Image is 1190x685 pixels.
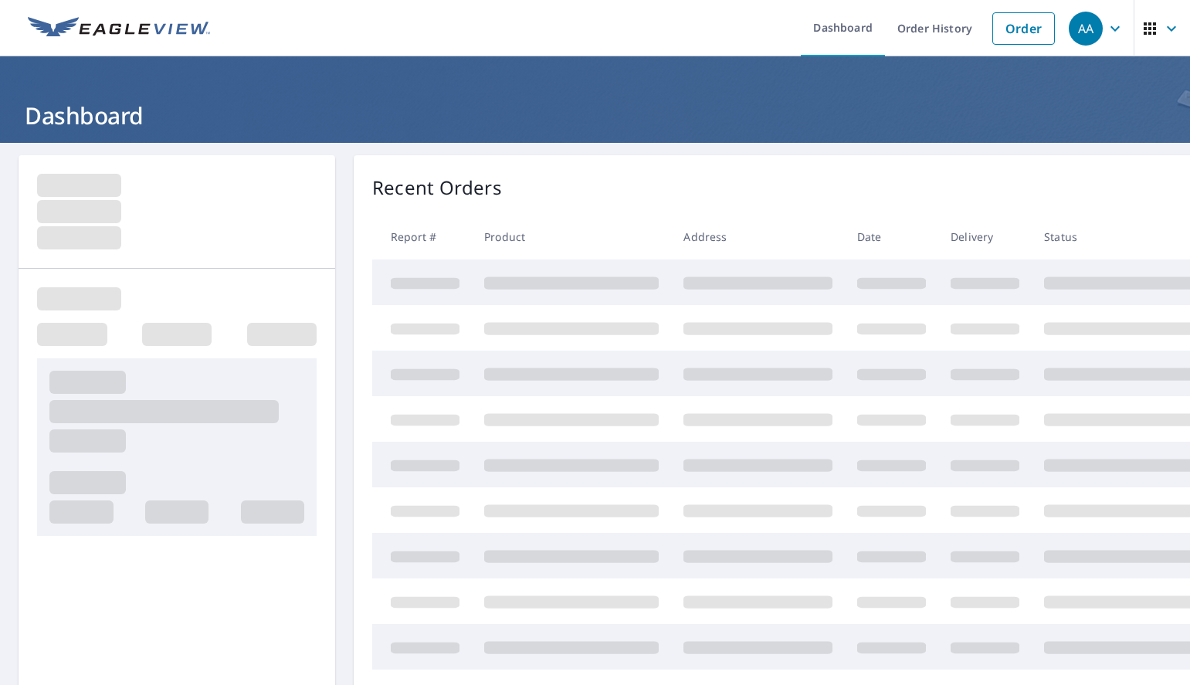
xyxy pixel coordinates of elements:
h1: Dashboard [19,100,1171,131]
img: EV Logo [28,17,210,40]
div: AA [1069,12,1103,46]
th: Address [671,214,845,259]
th: Delivery [938,214,1032,259]
th: Date [845,214,938,259]
a: Order [992,12,1055,45]
th: Report # [372,214,472,259]
p: Recent Orders [372,174,502,202]
th: Product [472,214,671,259]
